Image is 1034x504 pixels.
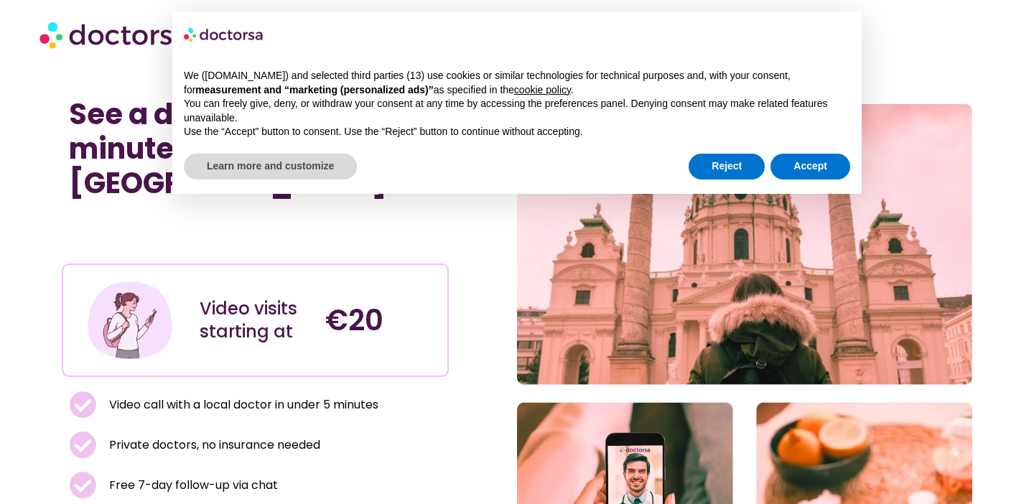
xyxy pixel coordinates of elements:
button: Reject [689,154,765,179]
span: Video call with a local doctor in under 5 minutes [106,395,378,415]
h4: €20 [325,303,437,337]
button: Accept [770,154,850,179]
img: logo [184,23,264,46]
div: Video visits starting at [200,297,311,343]
h1: See a doctor online in minutes in [GEOGRAPHIC_DATA] [69,97,442,200]
p: You can freely give, deny, or withdraw your consent at any time by accessing the preferences pane... [184,97,850,125]
a: cookie policy [514,84,571,95]
button: Learn more and customize [184,154,357,179]
img: Illustration depicting a young woman in a casual outfit, engaged with her smartphone. She has a p... [85,276,174,365]
iframe: Customer reviews powered by Trustpilot [69,215,284,232]
span: Free 7-day follow-up via chat [106,475,278,495]
p: Use the “Accept” button to consent. Use the “Reject” button to continue without accepting. [184,125,850,139]
iframe: Customer reviews powered by Trustpilot [69,232,442,249]
span: Private doctors, no insurance needed [106,435,320,455]
p: We ([DOMAIN_NAME]) and selected third parties (13) use cookies or similar technologies for techni... [184,69,850,97]
strong: measurement and “marketing (personalized ads)” [195,84,433,95]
